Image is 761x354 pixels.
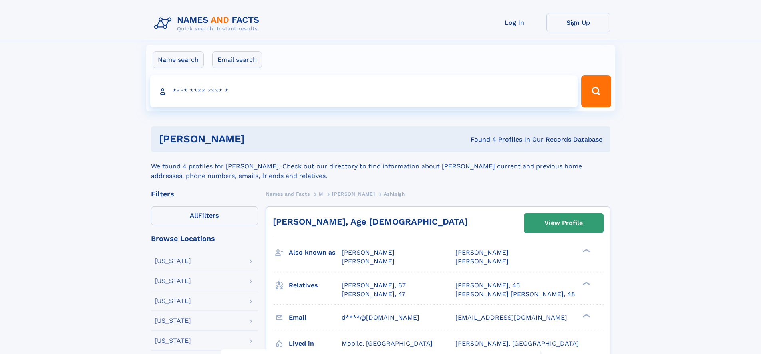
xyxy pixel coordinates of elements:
[151,13,266,34] img: Logo Names and Facts
[151,235,258,242] div: Browse Locations
[266,189,310,199] a: Names and Facts
[384,191,405,197] span: Ashleigh
[581,313,590,318] div: ❯
[289,246,342,259] h3: Also known as
[455,257,509,265] span: [PERSON_NAME]
[581,281,590,286] div: ❯
[150,75,578,107] input: search input
[151,206,258,225] label: Filters
[342,290,405,299] a: [PERSON_NAME], 47
[455,340,579,347] span: [PERSON_NAME], [GEOGRAPHIC_DATA]
[332,191,375,197] span: [PERSON_NAME]
[483,13,546,32] a: Log In
[155,338,191,344] div: [US_STATE]
[546,13,610,32] a: Sign Up
[319,189,323,199] a: M
[155,318,191,324] div: [US_STATE]
[155,278,191,284] div: [US_STATE]
[289,311,342,324] h3: Email
[289,337,342,350] h3: Lived in
[455,314,567,321] span: [EMAIL_ADDRESS][DOMAIN_NAME]
[581,75,611,107] button: Search Button
[151,152,610,181] div: We found 4 profiles for [PERSON_NAME]. Check out our directory to find information about [PERSON_...
[155,258,191,264] div: [US_STATE]
[319,191,323,197] span: M
[455,290,575,299] a: [PERSON_NAME] [PERSON_NAME], 48
[212,51,262,68] label: Email search
[342,249,395,256] span: [PERSON_NAME]
[342,281,406,290] a: [PERSON_NAME], 67
[358,135,602,144] div: Found 4 Profiles In Our Records Database
[581,248,590,253] div: ❯
[273,217,468,227] a: [PERSON_NAME], Age [DEMOGRAPHIC_DATA]
[455,281,520,290] a: [PERSON_NAME], 45
[544,214,583,232] div: View Profile
[342,340,433,347] span: Mobile, [GEOGRAPHIC_DATA]
[153,51,204,68] label: Name search
[159,134,358,144] h1: [PERSON_NAME]
[155,298,191,304] div: [US_STATE]
[289,279,342,292] h3: Relatives
[332,189,375,199] a: [PERSON_NAME]
[455,249,509,256] span: [PERSON_NAME]
[151,190,258,198] div: Filters
[524,214,603,233] a: View Profile
[190,212,198,219] span: All
[342,257,395,265] span: [PERSON_NAME]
